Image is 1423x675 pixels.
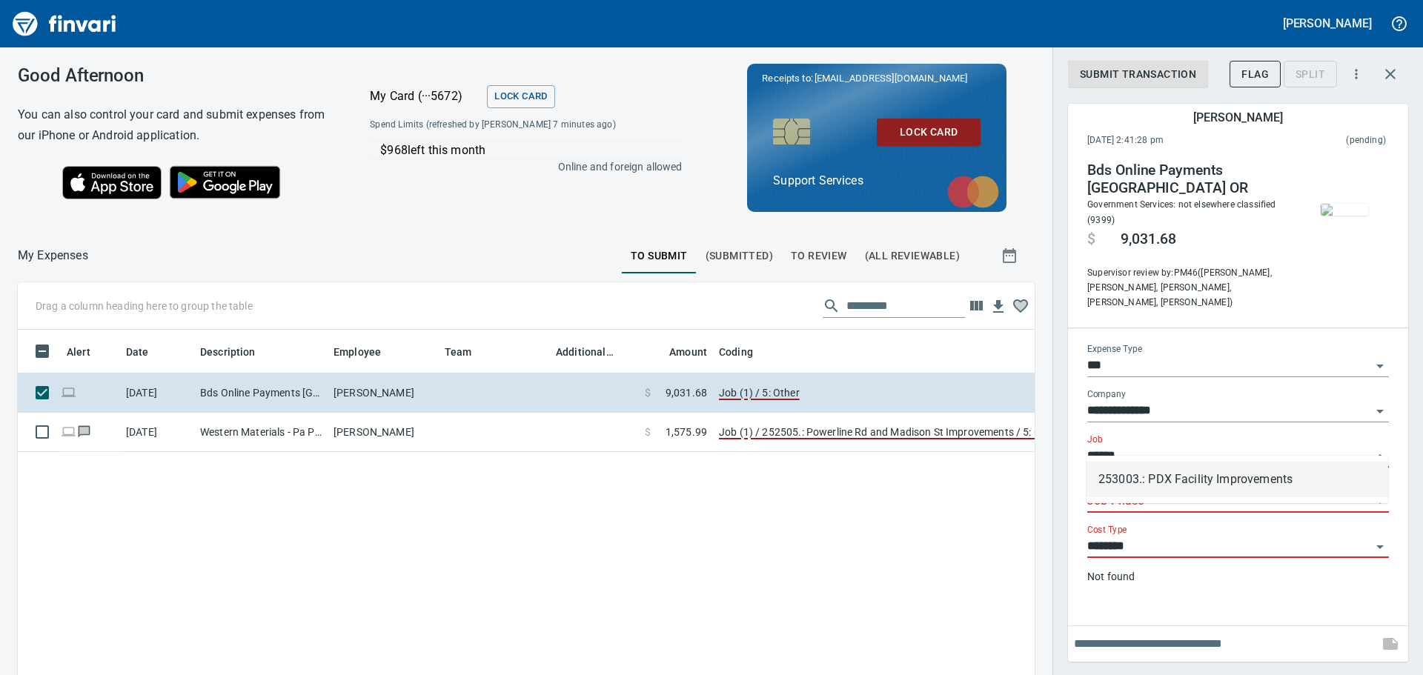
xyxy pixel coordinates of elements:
button: Close [1370,446,1390,467]
label: Cost Type [1087,525,1127,534]
span: To Review [791,247,847,265]
p: Not found [1087,569,1389,584]
span: (Submitted) [706,247,773,265]
span: Online transaction [61,427,76,436]
span: 9,031.68 [1121,230,1176,248]
label: Job [1087,435,1103,444]
span: Description [200,343,275,361]
span: 1,575.99 [666,425,707,439]
td: Job (1) / 252505.: Powerline Rd and Madison St Improvements / 5: Other [713,413,1084,452]
span: This records your note into the expense [1373,626,1408,662]
span: Amount [650,343,707,361]
img: Download on the App Store [62,166,162,199]
td: Western Materials - Pa Pasco [GEOGRAPHIC_DATA] [194,413,328,452]
p: My Card (···5672) [370,87,481,105]
button: Open [1370,356,1390,376]
button: Close transaction [1373,56,1408,92]
span: Team [445,343,472,361]
td: [PERSON_NAME] [328,373,439,413]
h5: [PERSON_NAME] [1193,110,1282,125]
span: Spend Limits (refreshed by [PERSON_NAME] 7 minutes ago) [370,118,647,133]
span: Amount [669,343,707,361]
button: Lock Card [487,85,554,108]
span: Coding [719,343,753,361]
li: 253003.: PDX Facility Improvements [1087,462,1388,497]
h3: Good Afternoon [18,65,333,86]
span: Alert [67,343,110,361]
p: Online and foreign allowed [358,159,682,174]
td: Bds Online Payments [GEOGRAPHIC_DATA] OR [194,373,328,413]
label: Company [1087,390,1126,399]
span: Additional Reviewer [556,343,633,361]
span: Employee [334,343,400,361]
h5: [PERSON_NAME] [1283,16,1372,31]
span: $ [1087,230,1095,248]
td: [DATE] [120,373,194,413]
td: [DATE] [120,413,194,452]
label: Expense Type [1087,345,1142,353]
span: Government Services: not elsewhere classified (9399) [1087,199,1276,225]
td: [PERSON_NAME] [328,413,439,452]
span: Supervisor review by: PM46 ([PERSON_NAME], [PERSON_NAME], [PERSON_NAME], [PERSON_NAME], [PERSON_N... [1087,266,1289,310]
div: Transaction still pending, cannot split yet. It usually takes 2-3 days for a merchant to settle a... [1284,67,1337,79]
p: Receipts to: [762,71,992,86]
span: Lock Card [494,88,547,105]
p: Support Services [773,172,981,190]
span: Coding [719,343,772,361]
span: Additional Reviewer [556,343,614,361]
span: [DATE] 2:41:28 pm [1087,133,1255,148]
button: Column choices favorited. Click to reset to default [1009,295,1032,317]
button: Open [1370,401,1390,422]
span: Date [126,343,168,361]
button: Flag [1230,61,1281,88]
span: Employee [334,343,381,361]
button: Show transactions within a particular date range [987,238,1035,273]
span: 9,031.68 [666,385,707,400]
span: Online transaction [61,388,76,397]
h4: Bds Online Payments [GEOGRAPHIC_DATA] OR [1087,162,1289,197]
button: Download Table [987,296,1009,318]
button: [PERSON_NAME] [1279,12,1376,35]
p: Drag a column heading here to group the table [36,299,253,313]
p: $968 left this month [380,142,680,159]
span: (All Reviewable) [865,247,960,265]
span: Description [200,343,256,361]
button: Submit Transaction [1068,61,1208,88]
img: Finvari [9,6,120,41]
button: Lock Card [877,119,981,146]
span: $ [645,385,651,400]
span: Team [445,343,491,361]
span: Date [126,343,149,361]
span: Has messages [76,427,92,436]
p: My Expenses [18,247,88,265]
td: Job (1) / 5: Other [713,373,1084,413]
h6: You can also control your card and submit expenses from our iPhone or Android application. [18,104,333,146]
img: Get it on Google Play [162,158,289,207]
nav: breadcrumb [18,247,88,265]
span: This charge has not been settled by the merchant yet. This usually takes a couple of days but in ... [1255,133,1386,148]
span: $ [645,425,651,439]
button: More [1340,58,1373,90]
span: Flag [1241,65,1269,84]
button: Choose columns to display [965,295,987,317]
img: receipts%2Ftapani%2F2025-09-04%2FNEsw9X4wyyOGIebisYSa9hDywWp2__jpucG025FGx7Jisz2RBN_1.jpg [1321,204,1368,216]
button: Open [1370,536,1390,557]
span: [EMAIL_ADDRESS][DOMAIN_NAME] [813,71,969,85]
img: mastercard.svg [940,168,1006,216]
span: To Submit [631,247,688,265]
span: Submit Transaction [1080,65,1196,84]
span: Alert [67,343,90,361]
span: Lock Card [889,123,969,142]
